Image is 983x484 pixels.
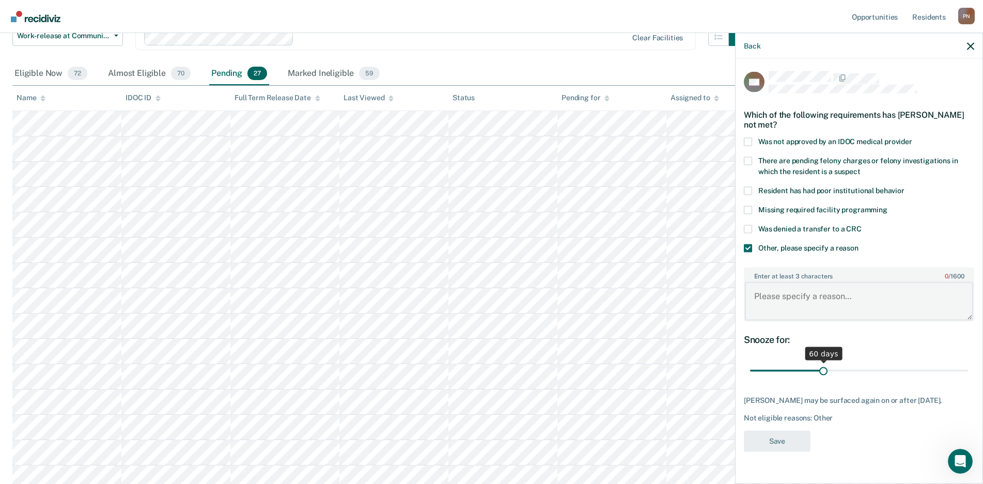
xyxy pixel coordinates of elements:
span: 59 [359,67,380,80]
span: Was denied a transfer to a CRC [758,224,862,232]
span: 70 [171,67,191,80]
button: Save [744,430,810,451]
span: 0 [945,272,948,279]
span: Other, please specify a reason [758,243,859,252]
div: Last Viewed [344,93,394,102]
span: Was not approved by an IDOC medical provider [758,137,912,145]
div: 60 days [805,347,842,361]
div: Full Term Release Date [235,93,320,102]
div: P N [958,8,975,24]
span: Missing required facility programming [758,205,887,213]
div: Marked Ineligible [286,63,382,85]
label: Enter at least 3 characters [745,268,973,279]
span: Work-release at Community Reentry Centers [17,32,110,40]
div: IDOC ID [126,93,161,102]
div: Snooze for: [744,334,974,345]
div: Pending [209,63,269,85]
span: / 1600 [945,272,964,279]
div: Status [453,93,475,102]
span: Resident has had poor institutional behavior [758,186,904,194]
div: Clear facilities [632,34,683,42]
span: 27 [247,67,267,80]
div: Name [17,93,45,102]
iframe: Intercom live chat [948,449,973,474]
div: [PERSON_NAME] may be surfaced again on or after [DATE]. [744,396,974,405]
div: Eligible Now [12,63,89,85]
div: Assigned to [670,93,719,102]
div: Which of the following requirements has [PERSON_NAME] not met? [744,101,974,137]
button: Profile dropdown button [958,8,975,24]
span: 72 [68,67,87,80]
div: Almost Eligible [106,63,193,85]
button: Back [744,41,760,50]
div: Pending for [561,93,610,102]
span: There are pending felony charges or felony investigations in which the resident is a suspect [758,156,958,175]
img: Recidiviz [11,11,60,22]
div: Not eligible reasons: Other [744,413,974,422]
